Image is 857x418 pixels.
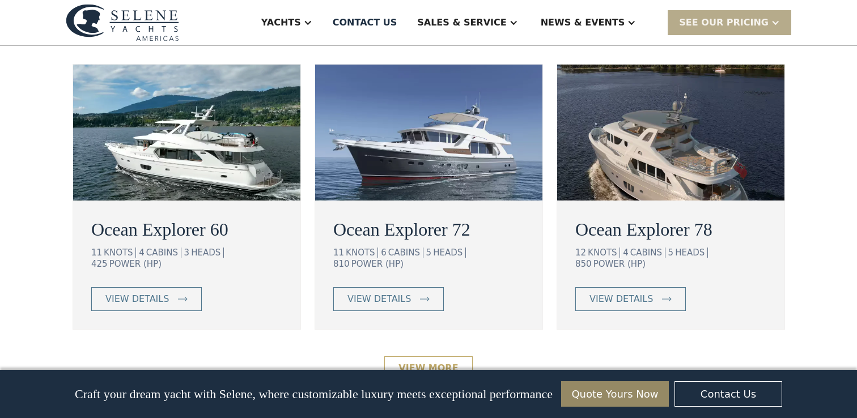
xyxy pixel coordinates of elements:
[333,216,524,243] a: Ocean Explorer 72
[623,248,629,258] div: 4
[589,292,653,306] div: view details
[333,287,444,311] a: view details
[73,65,300,201] img: ocean going trawler
[178,297,188,301] img: icon
[347,292,411,306] div: view details
[588,248,620,258] div: KNOTS
[351,259,404,269] div: POWER (HP)
[184,248,190,258] div: 3
[91,248,102,258] div: 11
[333,259,350,269] div: 810
[426,248,432,258] div: 5
[75,387,553,402] p: Craft your dream yacht with Selene, where customizable luxury meets exceptional performance
[561,381,669,407] a: Quote Yours Now
[146,248,181,258] div: CABINS
[91,259,108,269] div: 425
[91,216,282,243] a: Ocean Explorer 60
[662,297,672,301] img: icon
[679,16,769,29] div: SEE Our Pricing
[575,248,586,258] div: 12
[420,297,430,301] img: icon
[104,248,136,258] div: KNOTS
[575,216,766,243] a: Ocean Explorer 78
[668,10,791,35] div: SEE Our Pricing
[417,16,506,29] div: Sales & Service
[346,248,378,258] div: KNOTS
[384,356,472,380] a: View More
[191,248,224,258] div: HEADS
[333,16,397,29] div: Contact US
[261,16,301,29] div: Yachts
[388,248,423,258] div: CABINS
[575,259,592,269] div: 850
[333,248,344,258] div: 11
[66,4,179,41] img: logo
[630,248,665,258] div: CABINS
[105,292,169,306] div: view details
[315,65,542,201] img: ocean going trawler
[541,16,625,29] div: News & EVENTS
[593,259,646,269] div: POWER (HP)
[433,248,466,258] div: HEADS
[109,259,162,269] div: POWER (HP)
[557,65,784,201] img: ocean going trawler
[675,248,708,258] div: HEADS
[668,248,674,258] div: 5
[575,287,686,311] a: view details
[381,248,387,258] div: 6
[674,381,782,407] a: Contact Us
[139,248,145,258] div: 4
[91,287,202,311] a: view details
